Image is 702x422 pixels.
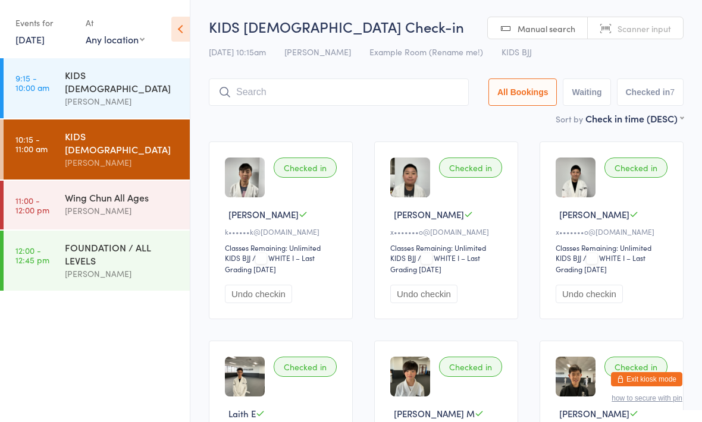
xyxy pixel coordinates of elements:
div: At [86,13,145,33]
span: Scanner input [618,23,671,34]
span: [PERSON_NAME] M [394,407,475,420]
img: image1760137659.png [556,357,596,396]
label: Sort by [556,113,583,125]
button: Checked in7 [617,78,684,106]
h2: KIDS [DEMOGRAPHIC_DATA] Check-in [209,17,684,36]
div: x•••••••o@[DOMAIN_NAME] [556,226,671,237]
div: Checked in [604,158,667,178]
div: k••••••k@[DOMAIN_NAME] [225,226,340,237]
img: image1756706386.png [390,357,430,396]
a: [DATE] [15,33,45,46]
span: [PERSON_NAME] [394,208,464,221]
div: Checked in [439,357,502,377]
div: Classes Remaining: Unlimited [556,243,671,253]
img: image1755250203.png [390,158,430,197]
a: 12:00 -12:45 pmFOUNDATION / ALL LEVELS[PERSON_NAME] [4,231,190,291]
button: how to secure with pin [612,394,682,402]
div: Events for [15,13,74,33]
span: [DATE] 10:15am [209,46,266,58]
time: 10:15 - 11:00 am [15,134,48,153]
div: KIDS BJJ [225,253,250,263]
img: image1754468947.png [225,158,265,197]
div: x•••••••o@[DOMAIN_NAME] [390,226,506,237]
input: Search [209,78,469,106]
div: KIDS BJJ [556,253,581,263]
span: KIDS BJJ [502,46,532,58]
div: Check in time (DESC) [585,112,684,125]
div: [PERSON_NAME] [65,156,180,169]
span: Manual search [518,23,575,34]
div: KIDS [DEMOGRAPHIC_DATA] [65,68,180,95]
img: image1755250245.png [556,158,596,197]
span: Laith E [228,407,256,420]
div: Classes Remaining: Unlimited [225,243,340,253]
button: Undo checkin [556,285,623,303]
a: 9:15 -10:00 amKIDS [DEMOGRAPHIC_DATA][PERSON_NAME] [4,58,190,118]
div: [PERSON_NAME] [65,267,180,281]
span: [PERSON_NAME] [559,407,629,420]
div: KIDS [DEMOGRAPHIC_DATA] [65,130,180,156]
a: 10:15 -11:00 amKIDS [DEMOGRAPHIC_DATA][PERSON_NAME] [4,119,190,179]
span: Example Room (Rename me!) [369,46,483,58]
span: [PERSON_NAME] [228,208,299,221]
time: 12:00 - 12:45 pm [15,245,49,264]
div: Checked in [439,158,502,178]
span: [PERSON_NAME] [559,208,629,221]
time: 9:15 - 10:00 am [15,73,49,92]
div: [PERSON_NAME] [65,204,180,218]
div: FOUNDATION / ALL LEVELS [65,241,180,267]
time: 11:00 - 12:00 pm [15,196,49,215]
button: Waiting [563,78,610,106]
div: KIDS BJJ [390,253,416,263]
img: image1759815357.png [225,357,265,396]
div: Checked in [604,357,667,377]
button: Exit kiosk mode [611,372,682,386]
div: Classes Remaining: Unlimited [390,243,506,253]
button: Undo checkin [225,285,292,303]
span: [PERSON_NAME] [284,46,351,58]
div: [PERSON_NAME] [65,95,180,108]
div: Checked in [274,158,337,178]
button: All Bookings [488,78,557,106]
div: Any location [86,33,145,46]
div: 7 [670,87,675,97]
button: Undo checkin [390,285,457,303]
div: Checked in [274,357,337,377]
a: 11:00 -12:00 pmWing Chun All Ages[PERSON_NAME] [4,181,190,229]
div: Wing Chun All Ages [65,191,180,204]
